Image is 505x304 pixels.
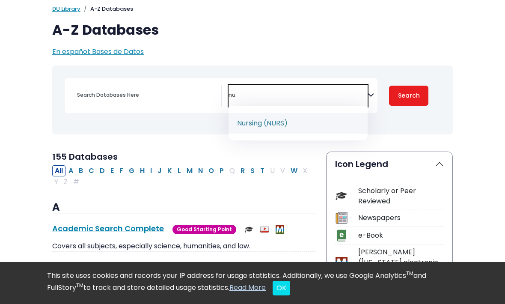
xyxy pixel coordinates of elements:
li: A-Z Databases [80,5,133,13]
sup: TM [406,270,413,277]
button: Filter Results S [248,165,257,176]
img: Icon Newspapers [336,212,347,224]
span: 155 Databases [52,151,118,163]
a: En español: Bases de Datos [52,47,144,57]
div: Newspapers [358,213,444,223]
button: Icon Legend [327,152,452,176]
button: Filter Results A [66,165,76,176]
button: Filter Results K [165,165,175,176]
input: Search database by title or keyword [72,89,221,101]
button: Submit for Search Results [389,86,428,106]
button: Filter Results M [184,165,195,176]
button: Filter Results N [196,165,205,176]
span: Good Starting Point [172,225,236,235]
div: e-Book [358,230,444,241]
button: Filter Results F [117,165,126,176]
button: Filter Results D [97,165,107,176]
nav: Search filters [52,66,453,134]
button: Filter Results G [126,165,137,176]
img: Icon Scholarly or Peer Reviewed [336,190,347,202]
img: Icon MeL (Michigan electronic Library) [336,257,347,268]
button: Filter Results B [76,165,86,176]
button: Filter Results W [288,165,300,176]
p: Covers all subjects, especially science, humanities, and law. [52,241,316,251]
li: Nursing (NURS) [229,113,368,134]
textarea: Search [229,92,368,99]
div: Alpha-list to filter by first letter of database name [52,166,311,187]
nav: breadcrumb [52,5,453,13]
button: Filter Results P [217,165,226,176]
img: Audio & Video [260,225,269,234]
button: Filter Results R [238,165,247,176]
img: Icon e-Book [336,229,347,241]
button: All [52,165,65,176]
img: Scholarly or Peer Reviewed [245,225,253,234]
button: Filter Results C [86,165,97,176]
div: Scholarly or Peer Reviewed [358,186,444,206]
button: Filter Results J [155,165,164,176]
div: [PERSON_NAME] ([US_STATE] electronic Library) [358,247,444,278]
a: ACM Digital Library - Association for Computing Machinery [52,261,287,271]
a: Academic Search Complete [52,223,164,234]
h3: A [52,201,316,214]
button: Filter Results L [175,165,184,176]
img: MeL (Michigan electronic Library) [276,225,284,234]
h1: A-Z Databases [52,22,453,38]
div: This site uses cookies and records your IP address for usage statistics. Additionally, we use Goo... [47,271,458,295]
button: Filter Results T [258,165,267,176]
a: DU Library [52,5,80,13]
button: Filter Results E [108,165,116,176]
sup: TM [76,282,83,289]
button: Filter Results H [137,165,147,176]
a: Read More [229,283,266,292]
button: Filter Results I [148,165,154,176]
button: Filter Results O [206,165,217,176]
button: Close [273,281,290,295]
